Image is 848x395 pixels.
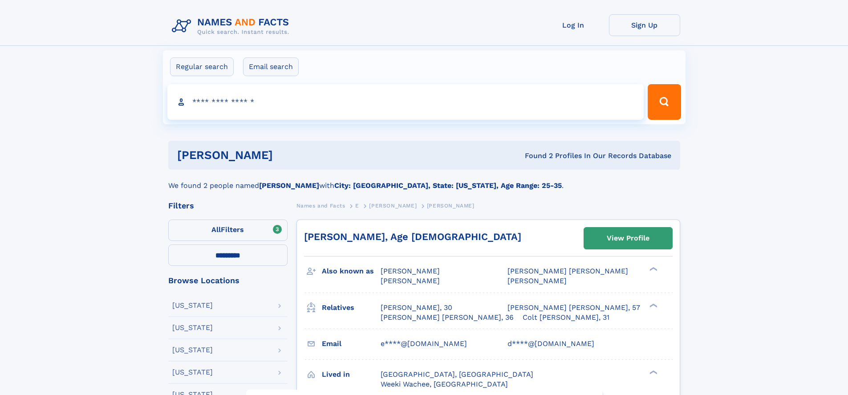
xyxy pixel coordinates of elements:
[170,57,234,76] label: Regular search
[381,313,514,322] a: [PERSON_NAME] [PERSON_NAME], 36
[355,200,359,211] a: E
[168,14,296,38] img: Logo Names and Facts
[259,181,319,190] b: [PERSON_NAME]
[381,380,508,388] span: Weeki Wachee, [GEOGRAPHIC_DATA]
[168,220,288,241] label: Filters
[172,346,213,354] div: [US_STATE]
[427,203,475,209] span: [PERSON_NAME]
[647,302,658,308] div: ❯
[648,84,681,120] button: Search Button
[168,277,288,285] div: Browse Locations
[381,267,440,275] span: [PERSON_NAME]
[168,202,288,210] div: Filters
[322,367,381,382] h3: Lived in
[322,300,381,315] h3: Relatives
[369,200,417,211] a: [PERSON_NAME]
[647,266,658,272] div: ❯
[609,14,680,36] a: Sign Up
[296,200,345,211] a: Names and Facts
[172,369,213,376] div: [US_STATE]
[381,370,533,379] span: [GEOGRAPHIC_DATA], [GEOGRAPHIC_DATA]
[584,228,672,249] a: View Profile
[523,313,609,322] a: Colt [PERSON_NAME], 31
[369,203,417,209] span: [PERSON_NAME]
[334,181,562,190] b: City: [GEOGRAPHIC_DATA], State: [US_STATE], Age Range: 25-35
[304,231,521,242] a: [PERSON_NAME], Age [DEMOGRAPHIC_DATA]
[399,151,671,161] div: Found 2 Profiles In Our Records Database
[172,302,213,309] div: [US_STATE]
[507,267,628,275] span: [PERSON_NAME] [PERSON_NAME]
[322,336,381,351] h3: Email
[177,150,399,161] h1: [PERSON_NAME]
[322,264,381,279] h3: Also known as
[647,369,658,375] div: ❯
[607,228,649,248] div: View Profile
[168,170,680,191] div: We found 2 people named with .
[538,14,609,36] a: Log In
[381,277,440,285] span: [PERSON_NAME]
[507,277,567,285] span: [PERSON_NAME]
[211,225,221,234] span: All
[507,303,640,313] a: [PERSON_NAME] [PERSON_NAME], 57
[172,324,213,331] div: [US_STATE]
[167,84,644,120] input: search input
[355,203,359,209] span: E
[243,57,299,76] label: Email search
[381,303,452,313] a: [PERSON_NAME], 30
